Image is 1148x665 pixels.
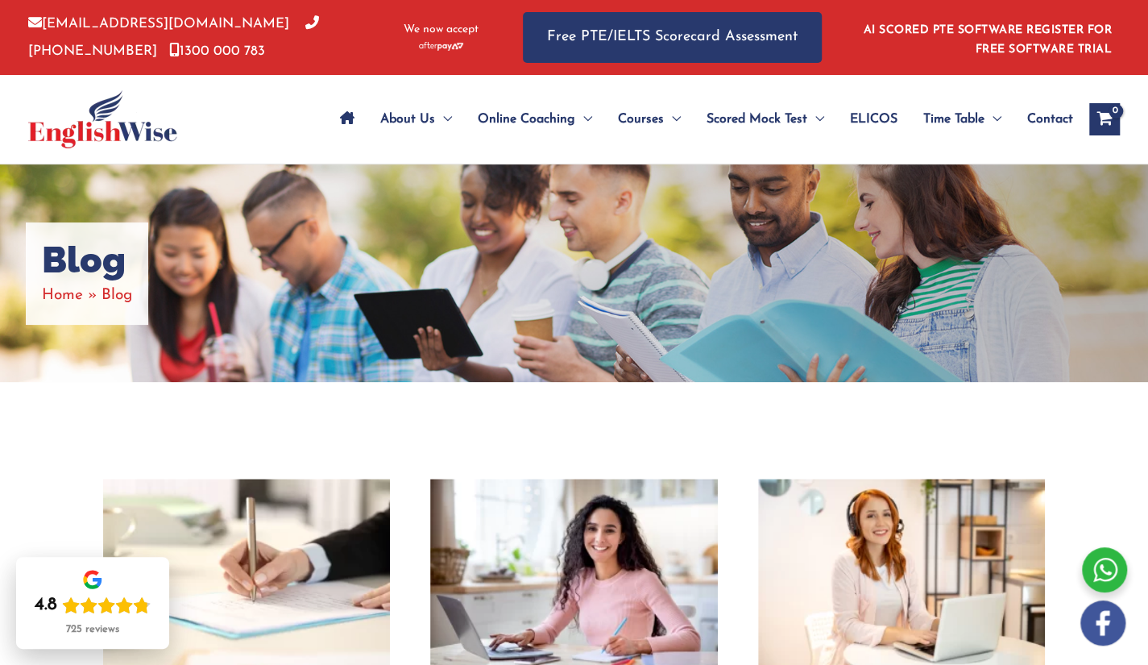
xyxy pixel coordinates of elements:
a: 1300 000 783 [169,44,265,58]
a: Online CoachingMenu Toggle [465,91,605,148]
a: View Shopping Cart, empty [1089,103,1120,135]
div: 4.8 [35,594,57,617]
span: Blog [102,288,132,303]
span: We now accept [404,22,479,38]
span: Contact [1027,91,1073,148]
a: Contact [1014,91,1073,148]
a: ELICOS [837,91,910,148]
span: Scored Mock Test [707,91,807,148]
a: Time TableMenu Toggle [910,91,1014,148]
a: Scored Mock TestMenu Toggle [694,91,837,148]
span: Menu Toggle [435,91,452,148]
span: Time Table [923,91,984,148]
img: white-facebook.png [1080,601,1125,646]
span: Menu Toggle [807,91,824,148]
a: CoursesMenu Toggle [605,91,694,148]
a: Home [42,288,83,303]
span: Online Coaching [478,91,575,148]
div: 725 reviews [66,623,119,636]
span: Menu Toggle [664,91,681,148]
h1: Blog [42,239,132,282]
img: Afterpay-Logo [419,42,463,51]
aside: Header Widget 1 [854,11,1120,64]
nav: Site Navigation: Main Menu [327,91,1073,148]
span: ELICOS [850,91,897,148]
a: AI SCORED PTE SOFTWARE REGISTER FOR FREE SOFTWARE TRIAL [864,24,1113,56]
span: Menu Toggle [575,91,592,148]
img: cropped-ew-logo [28,90,177,148]
div: Rating: 4.8 out of 5 [35,594,151,617]
span: Courses [618,91,664,148]
a: About UsMenu Toggle [367,91,465,148]
a: Free PTE/IELTS Scorecard Assessment [523,12,822,63]
nav: Breadcrumbs [42,282,132,309]
span: Menu Toggle [984,91,1001,148]
span: About Us [380,91,435,148]
a: [EMAIL_ADDRESS][DOMAIN_NAME] [28,17,289,31]
a: [PHONE_NUMBER] [28,17,319,57]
